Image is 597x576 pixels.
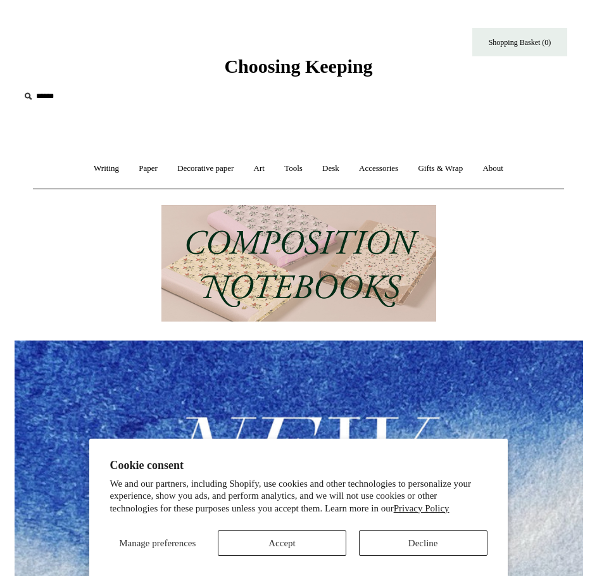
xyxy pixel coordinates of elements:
a: Art [245,152,273,185]
h2: Cookie consent [110,459,487,472]
a: Shopping Basket (0) [472,28,567,56]
a: Gifts & Wrap [409,152,472,185]
a: Privacy Policy [394,503,449,513]
a: Decorative paper [168,152,242,185]
p: We and our partners, including Shopify, use cookies and other technologies to personalize your ex... [110,478,487,515]
button: Decline [359,530,487,556]
img: 202302 Composition ledgers.jpg__PID:69722ee6-fa44-49dd-a067-31375e5d54ec [161,205,436,322]
button: Accept [218,530,346,556]
a: Tools [275,152,311,185]
a: Paper [130,152,167,185]
a: Accessories [350,152,407,185]
a: Writing [85,152,128,185]
span: Manage preferences [119,538,196,548]
a: Choosing Keeping [224,66,372,75]
a: Desk [313,152,348,185]
button: Manage preferences [110,530,205,556]
a: About [474,152,512,185]
span: Choosing Keeping [224,56,372,77]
